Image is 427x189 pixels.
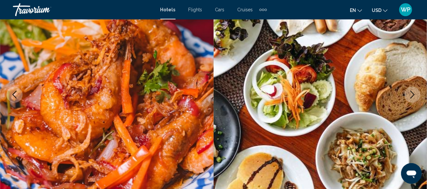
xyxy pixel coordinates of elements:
[397,3,414,16] button: User Menu
[238,7,253,12] a: Cruises
[372,5,388,15] button: Change currency
[6,87,23,103] button: Previous image
[215,7,225,12] a: Cars
[372,8,381,13] span: USD
[160,7,176,12] a: Hotels
[13,3,154,16] a: Travorium
[350,8,356,13] span: en
[188,7,202,12] a: Flights
[401,163,422,184] iframe: Button to launch messaging window
[404,87,421,103] button: Next image
[401,6,411,13] span: WP
[259,5,267,15] button: Extra navigation items
[350,5,362,15] button: Change language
